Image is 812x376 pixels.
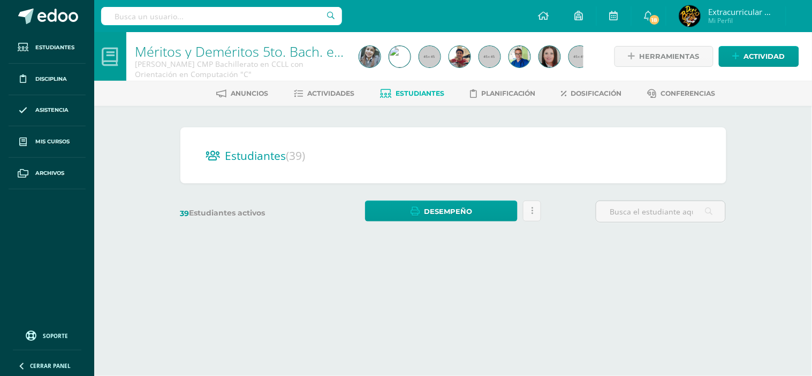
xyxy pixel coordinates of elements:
[365,201,518,221] a: Desempeño
[35,137,70,146] span: Mis cursos
[231,89,268,97] span: Anuncios
[640,47,700,66] span: Herramientas
[649,14,661,26] span: 18
[9,158,86,189] a: Archivos
[449,46,470,67] img: bfd5407fb0f443f67a8cea95c6a37b99.png
[9,32,86,64] a: Estudiantes
[9,95,86,127] a: Asistencia
[596,201,725,222] input: Busca el estudiante aquí...
[30,362,71,370] span: Cerrar panel
[35,75,67,83] span: Disciplina
[569,46,590,67] img: 45x45
[561,85,622,102] a: Dosificación
[661,89,716,97] span: Conferencias
[470,85,536,102] a: Planificación
[9,126,86,158] a: Mis cursos
[286,148,306,163] span: (39)
[614,46,714,67] a: Herramientas
[35,169,64,178] span: Archivos
[648,85,716,102] a: Conferencias
[479,46,500,67] img: 45x45
[539,46,560,67] img: e03ec1ec303510e8e6f60bf4728ca3bf.png
[225,148,306,163] span: Estudiantes
[43,332,69,340] span: Soporte
[481,89,536,97] span: Planificación
[744,47,785,66] span: Actividad
[180,209,189,218] span: 39
[571,89,622,97] span: Dosificación
[709,6,773,17] span: Extracurricular Deportes
[35,43,74,52] span: Estudiantes
[135,42,402,60] a: Méritos y Deméritos 5to. Bach. en CCLL. "C"
[509,46,530,67] img: a16637801c4a6befc1e140411cafe4ae.png
[9,64,86,95] a: Disciplina
[294,85,354,102] a: Actividades
[307,89,354,97] span: Actividades
[719,46,799,67] a: Actividad
[180,208,310,218] label: Estudiantes activos
[380,85,444,102] a: Estudiantes
[359,46,381,67] img: 93a01b851a22af7099796f9ee7ca9c46.png
[424,202,472,221] span: Desempeño
[13,328,81,342] a: Soporte
[709,16,773,25] span: Mi Perfil
[389,46,411,67] img: 529e95d8c70de02c88ecaef2f0471237.png
[679,5,701,27] img: 51daec255f9cabefddb2cff9a8f95120.png
[101,7,342,25] input: Busca un usuario...
[135,59,346,79] div: Quinto Bachillerato CMP Bachillerato en CCLL con Orientación en Computación 'C'
[216,85,268,102] a: Anuncios
[396,89,444,97] span: Estudiantes
[135,44,346,59] h1: Méritos y Deméritos 5to. Bach. en CCLL. "C"
[35,106,69,114] span: Asistencia
[419,46,441,67] img: 45x45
